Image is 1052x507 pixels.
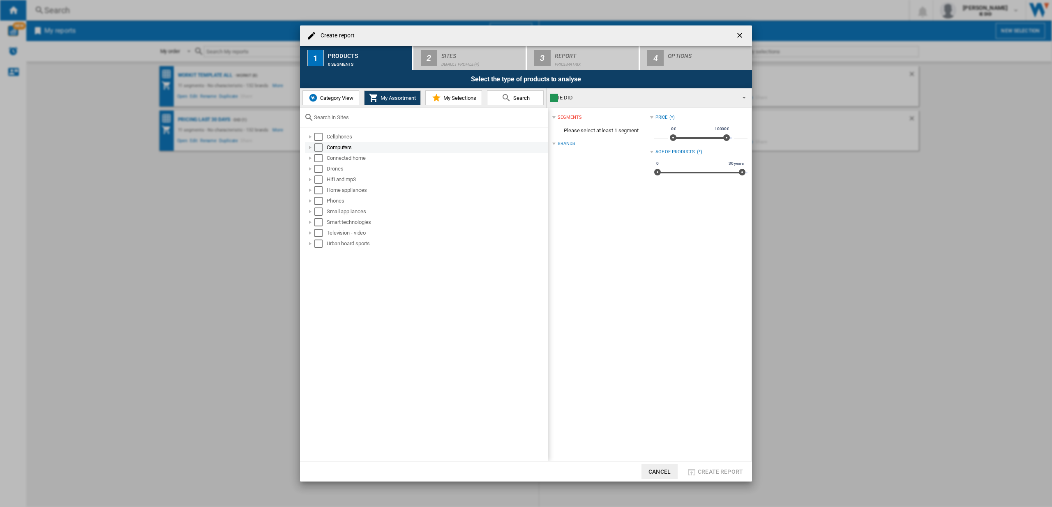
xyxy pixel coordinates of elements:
[314,186,327,194] md-checkbox: Select
[670,126,677,132] span: 0€
[552,123,650,138] span: Please select at least 1 segment
[698,468,743,475] span: Create report
[314,143,327,152] md-checkbox: Select
[314,133,327,141] md-checkbox: Select
[511,95,530,101] span: Search
[308,93,318,103] img: wiser-icon-blue.png
[534,50,551,66] div: 3
[327,143,547,152] div: Computers
[327,240,547,248] div: Urban board sports
[327,218,547,226] div: Smart technologies
[487,90,544,105] button: Search
[314,218,327,226] md-checkbox: Select
[327,165,547,173] div: Drones
[307,50,324,66] div: 1
[327,197,547,205] div: Phones
[314,154,327,162] md-checkbox: Select
[655,149,695,155] div: Age of products
[327,186,547,194] div: Home appliances
[647,50,664,66] div: 4
[327,175,547,184] div: Hifi and mp3
[421,50,437,66] div: 2
[318,95,353,101] span: Category View
[558,141,575,147] div: Brands
[655,114,668,121] div: Price
[314,114,544,120] input: Search in Sites
[684,464,745,479] button: Create report
[641,464,678,479] button: Cancel
[314,197,327,205] md-checkbox: Select
[550,92,735,104] div: IE DID
[668,49,749,58] div: Options
[327,154,547,162] div: Connected home
[555,58,636,67] div: Price Matrix
[364,90,421,105] button: My Assortment
[558,114,581,121] div: segments
[314,207,327,216] md-checkbox: Select
[727,160,745,167] span: 30 years
[328,58,409,67] div: 0 segments
[425,90,482,105] button: My Selections
[527,46,640,70] button: 3 Report Price Matrix
[732,28,749,44] button: getI18NText('BUTTONS.CLOSE_DIALOG')
[327,207,547,216] div: Small appliances
[327,133,547,141] div: Cellphones
[300,70,752,88] div: Select the type of products to analyse
[314,229,327,237] md-checkbox: Select
[316,32,355,40] h4: Create report
[327,229,547,237] div: Television - video
[640,46,752,70] button: 4 Options
[655,160,660,167] span: 0
[441,58,522,67] div: Default profile (4)
[378,95,416,101] span: My Assortment
[441,95,476,101] span: My Selections
[302,90,359,105] button: Category View
[300,46,413,70] button: 1 Products 0 segments
[314,165,327,173] md-checkbox: Select
[314,175,327,184] md-checkbox: Select
[328,49,409,58] div: Products
[713,126,730,132] span: 10000€
[736,31,745,41] ng-md-icon: getI18NText('BUTTONS.CLOSE_DIALOG')
[413,46,526,70] button: 2 Sites Default profile (4)
[441,49,522,58] div: Sites
[314,240,327,248] md-checkbox: Select
[555,49,636,58] div: Report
